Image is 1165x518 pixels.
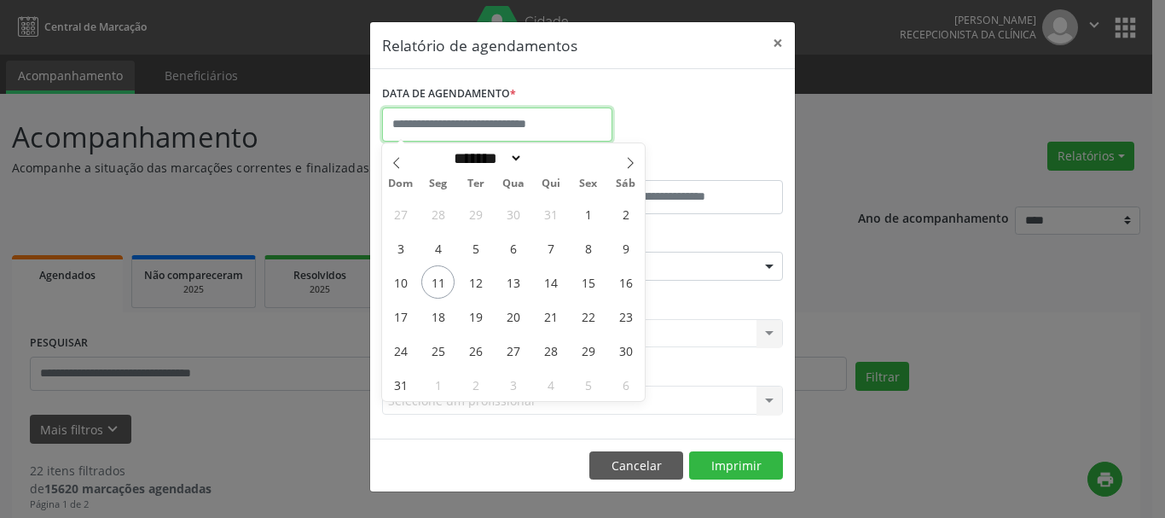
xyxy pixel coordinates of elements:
button: Cancelar [589,451,683,480]
label: ATÉ [587,154,783,180]
span: Agosto 4, 2025 [421,231,455,265]
span: Agosto 10, 2025 [384,265,417,299]
span: Agosto 5, 2025 [459,231,492,265]
span: Agosto 25, 2025 [421,334,455,367]
span: Agosto 6, 2025 [496,231,530,265]
span: Agosto 24, 2025 [384,334,417,367]
span: Dom [382,178,420,189]
span: Seg [420,178,457,189]
span: Agosto 23, 2025 [609,300,642,333]
span: Agosto 27, 2025 [496,334,530,367]
span: Agosto 2, 2025 [609,197,642,230]
button: Close [761,22,795,64]
input: Year [523,149,579,167]
span: Agosto 28, 2025 [534,334,567,367]
span: Agosto 30, 2025 [609,334,642,367]
span: Agosto 26, 2025 [459,334,492,367]
span: Agosto 9, 2025 [609,231,642,265]
span: Agosto 13, 2025 [496,265,530,299]
span: Julho 31, 2025 [534,197,567,230]
span: Sex [570,178,607,189]
span: Agosto 17, 2025 [384,300,417,333]
span: Agosto 15, 2025 [571,265,605,299]
span: Setembro 6, 2025 [609,368,642,401]
span: Agosto 11, 2025 [421,265,455,299]
span: Qui [532,178,570,189]
span: Agosto 1, 2025 [571,197,605,230]
span: Setembro 5, 2025 [571,368,605,401]
span: Agosto 29, 2025 [571,334,605,367]
span: Qua [495,178,532,189]
span: Sáb [607,178,645,189]
label: DATA DE AGENDAMENTO [382,81,516,108]
span: Setembro 1, 2025 [421,368,455,401]
span: Agosto 22, 2025 [571,300,605,333]
span: Agosto 14, 2025 [534,265,567,299]
span: Agosto 19, 2025 [459,300,492,333]
span: Agosto 12, 2025 [459,265,492,299]
span: Setembro 3, 2025 [496,368,530,401]
span: Julho 29, 2025 [459,197,492,230]
button: Imprimir [689,451,783,480]
span: Agosto 16, 2025 [609,265,642,299]
select: Month [448,149,523,167]
span: Agosto 21, 2025 [534,300,567,333]
span: Julho 27, 2025 [384,197,417,230]
span: Setembro 4, 2025 [534,368,567,401]
span: Agosto 7, 2025 [534,231,567,265]
h5: Relatório de agendamentos [382,34,577,56]
span: Agosto 8, 2025 [571,231,605,265]
span: Julho 28, 2025 [421,197,455,230]
span: Setembro 2, 2025 [459,368,492,401]
span: Agosto 18, 2025 [421,300,455,333]
span: Agosto 20, 2025 [496,300,530,333]
span: Agosto 31, 2025 [384,368,417,401]
span: Agosto 3, 2025 [384,231,417,265]
span: Julho 30, 2025 [496,197,530,230]
span: Ter [457,178,495,189]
